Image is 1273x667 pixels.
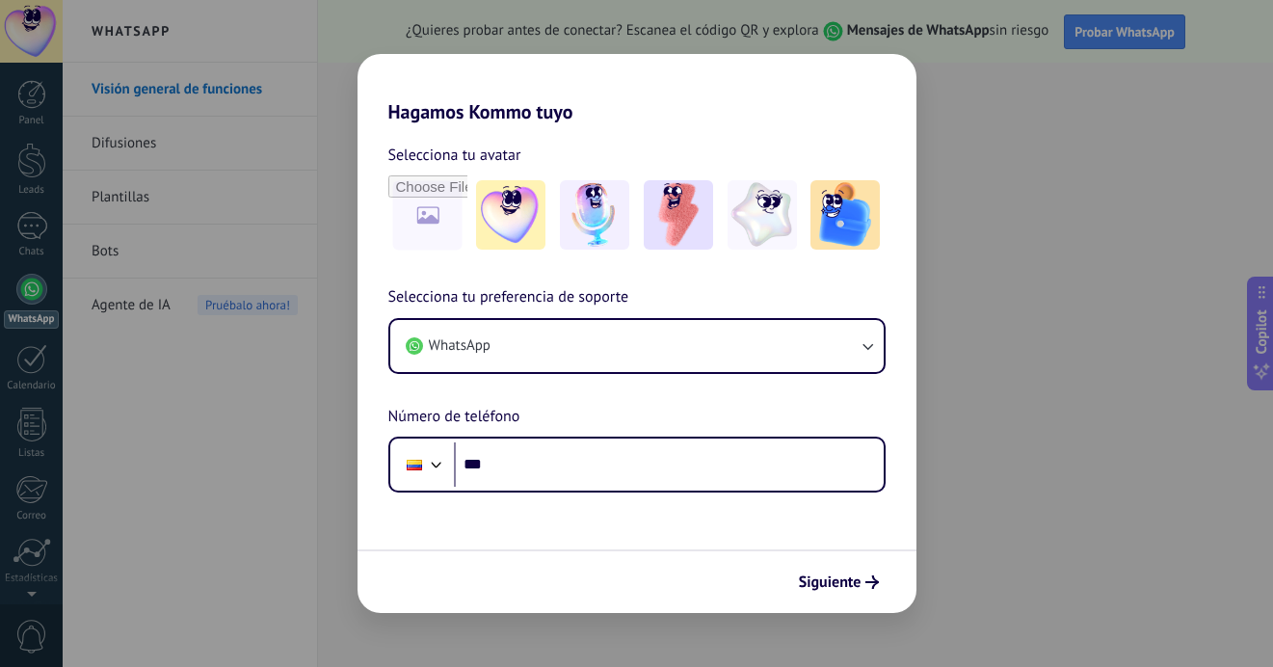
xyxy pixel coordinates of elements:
img: -1.jpeg [476,180,545,250]
img: -3.jpeg [644,180,713,250]
h2: Hagamos Kommo tuyo [358,54,916,123]
span: Número de teléfono [388,405,520,430]
img: -4.jpeg [728,180,797,250]
span: Selecciona tu preferencia de soporte [388,285,629,310]
div: Colombia: + 57 [396,444,433,485]
button: Siguiente [790,566,888,599]
img: -5.jpeg [810,180,880,250]
img: -2.jpeg [560,180,629,250]
span: WhatsApp [429,336,491,356]
span: Siguiente [799,575,862,589]
span: Selecciona tu avatar [388,143,521,168]
button: WhatsApp [390,320,884,372]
